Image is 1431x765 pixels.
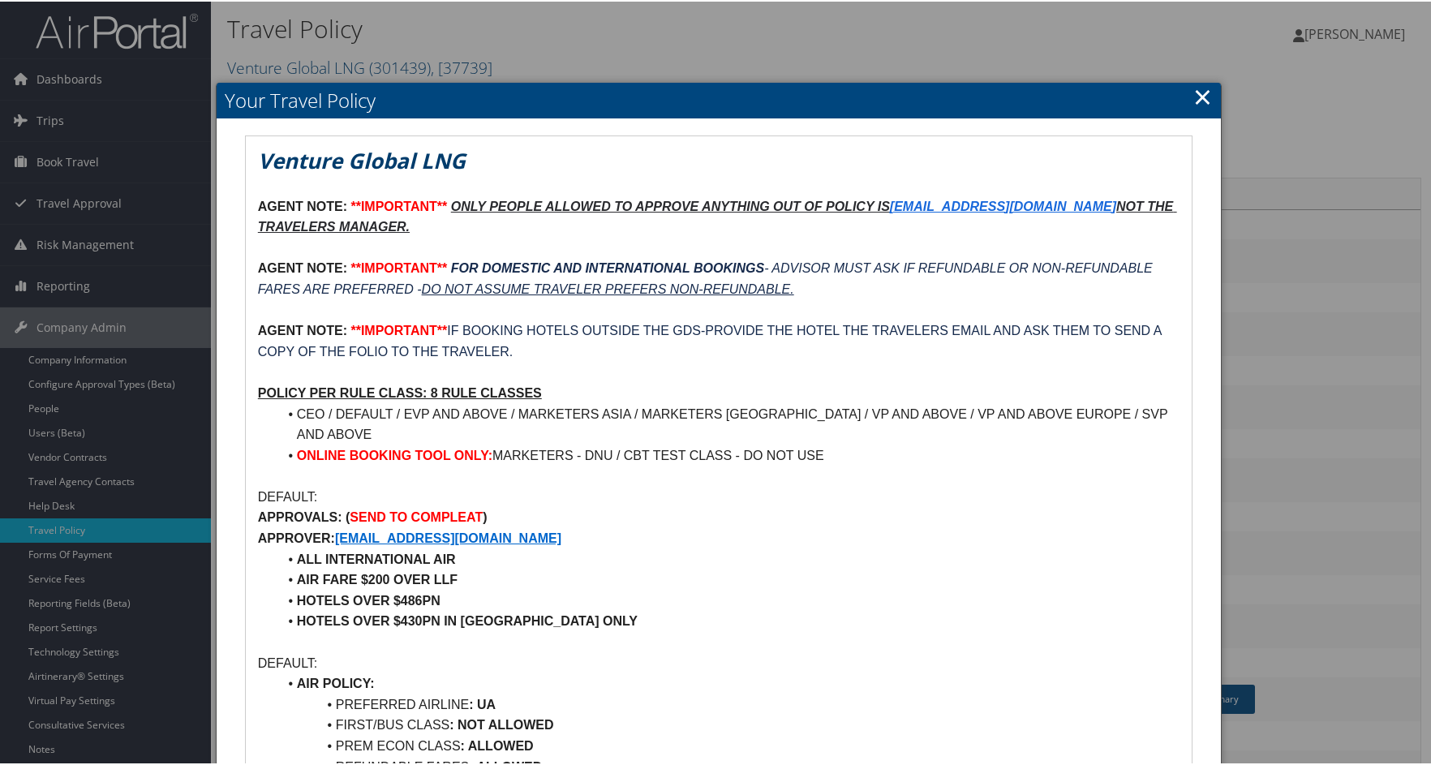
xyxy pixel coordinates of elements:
a: [EMAIL_ADDRESS][DOMAIN_NAME] [335,530,561,544]
a: Close [1193,79,1212,111]
strong: AGENT NOTE: [258,198,347,212]
strong: AIR POLICY: [297,675,375,689]
strong: : UA [469,696,496,710]
strong: APPROVER: [258,530,335,544]
em: - ADVISOR MUST ASK IF REFUNDABLE OR NON-REFUNDABLE FARES ARE PREFERRED - [258,260,1156,294]
strong: ALL INTERNATIONAL AIR [297,551,456,565]
u: POLICY PER RULE CLASS: 8 RULE CLASSES [258,385,542,398]
em: FOR DOMESTIC AND INTERNATIONAL BOOKINGS [451,260,764,273]
li: PREM ECON CLASS [277,734,1180,755]
span: IF BOOKING HOTELS OUTSIDE THE GDS-PROVIDE THE HOTEL THE TRAVELERS EMAIL AND ASK THEM TO SEND A CO... [258,322,1165,357]
strong: AGENT NOTE: [258,260,347,273]
strong: ) [483,509,487,522]
h2: Your Travel Policy [217,81,1221,117]
p: DEFAULT: [258,485,1180,506]
strong: : NOT ALLOWED [449,716,553,730]
strong: HOTELS OVER $486PN [297,592,440,606]
strong: ONLINE BOOKING TOOL ONLY: [297,447,492,461]
strong: ( [346,509,350,522]
li: PREFERRED AIRLINE [277,693,1180,714]
strong: HOTELS OVER $430PN IN [GEOGRAPHIC_DATA] ONLY [297,612,638,626]
em: Venture Global LNG [258,144,466,174]
u: ONLY PEOPLE ALLOWED TO APPROVE ANYTHING OUT OF POLICY IS [451,198,890,212]
u: DO NOT ASSUME TRAVELER PREFERS NON-REFUNDABLE. [422,281,794,294]
a: [EMAIL_ADDRESS][DOMAIN_NAME] [890,198,1116,212]
p: DEFAULT: [258,651,1180,673]
strong: AGENT NOTE: [258,322,347,336]
li: MARKETERS - DNU / CBT TEST CLASS - DO NOT USE [277,444,1180,465]
li: FIRST/BUS CLASS [277,713,1180,734]
strong: AIR FARE $200 OVER LLF [297,571,458,585]
strong: : ALLOWED [461,737,534,751]
strong: APPROVALS: [258,509,342,522]
strong: SEND TO COMPLEAT [350,509,483,522]
li: CEO / DEFAULT / EVP AND ABOVE / MARKETERS ASIA / MARKETERS [GEOGRAPHIC_DATA] / VP AND ABOVE / VP ... [277,402,1180,444]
